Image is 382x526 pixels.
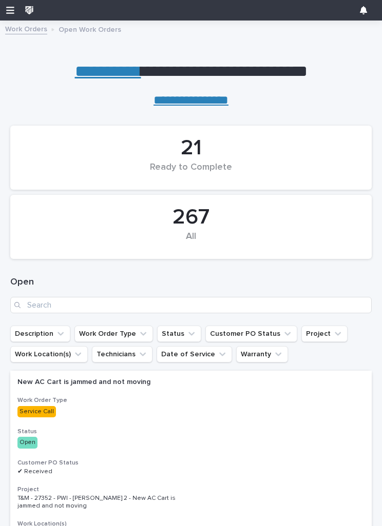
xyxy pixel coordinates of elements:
[301,326,348,342] button: Project
[5,23,47,34] a: Work Orders
[17,428,365,436] h3: Status
[17,468,197,475] p: ✔ Received
[28,135,354,161] div: 21
[10,326,70,342] button: Description
[10,276,372,289] h1: Open
[17,495,197,510] p: T&M - 27352 - PWI - [PERSON_NAME] 2 - New AC Cart is jammed and not moving
[17,459,365,467] h3: Customer PO Status
[17,396,365,404] h3: Work Order Type
[10,297,372,313] input: Search
[236,346,288,362] button: Warranty
[92,346,152,362] button: Technicians
[74,326,153,342] button: Work Order Type
[59,23,121,34] p: Open Work Orders
[28,162,354,184] div: Ready to Complete
[10,346,88,362] button: Work Location(s)
[205,326,297,342] button: Customer PO Status
[17,406,56,417] div: Service Call
[23,4,36,17] img: wkUhmAIORKewsuZNaXNB
[28,231,354,253] div: All
[17,485,365,494] h3: Project
[17,437,37,448] div: Open
[157,346,232,362] button: Date of Service
[157,326,201,342] button: Status
[17,378,197,387] p: New AC Cart is jammed and not moving
[28,205,354,230] div: 267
